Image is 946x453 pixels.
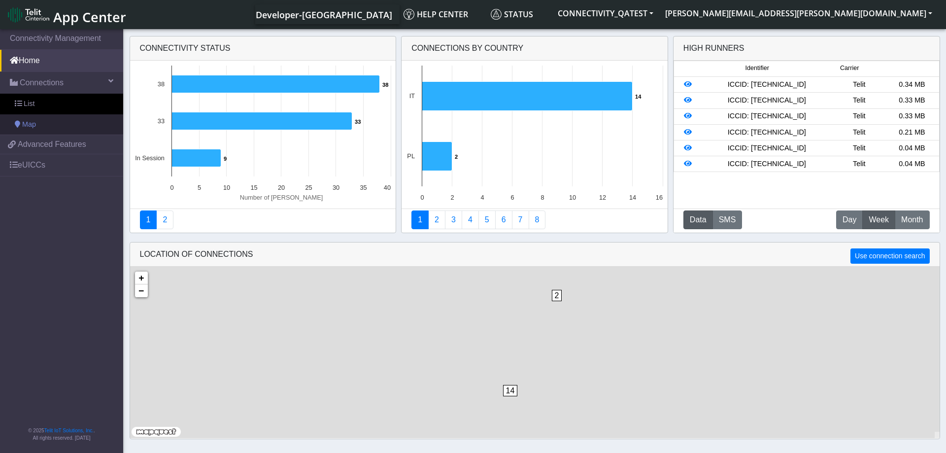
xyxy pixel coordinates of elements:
[901,214,923,226] span: Month
[885,111,938,122] div: 0.33 MB
[170,184,173,191] text: 0
[384,184,391,191] text: 40
[701,159,833,170] div: ICCID: [TECHNICAL_ID]
[382,82,388,88] text: 38
[833,143,885,154] div: Telit
[44,428,94,433] a: Telit IoT Solutions, Inc.
[885,143,938,154] div: 0.04 MB
[135,272,148,284] a: Zoom in
[885,127,938,138] div: 0.21 MB
[411,210,658,229] nav: Summary paging
[278,184,285,191] text: 20
[862,210,895,229] button: Week
[491,9,533,20] span: Status
[404,9,468,20] span: Help center
[140,210,157,229] a: Connectivity status
[529,210,546,229] a: Not Connected for 30 days
[140,210,386,229] nav: Summary paging
[552,4,659,22] button: CONNECTIVITY_QATEST
[683,42,744,54] div: High Runners
[400,4,487,24] a: Help center
[895,210,929,229] button: Month
[156,210,173,229] a: Deployment status
[158,80,165,88] text: 38
[8,4,125,25] a: App Center
[445,210,462,229] a: Usage per Country
[407,152,415,160] text: PL
[701,79,833,90] div: ICCID: [TECHNICAL_ID]
[24,99,34,109] span: List
[503,385,518,396] span: 14
[428,210,445,229] a: Carrier
[701,143,833,154] div: ICCID: [TECHNICAL_ID]
[53,8,126,26] span: App Center
[701,95,833,106] div: ICCID: [TECHNICAL_ID]
[135,154,165,162] text: In Session
[833,111,885,122] div: Telit
[833,79,885,90] div: Telit
[158,117,165,125] text: 33
[833,127,885,138] div: Telit
[8,7,49,23] img: logo-telit-cinterion-gw-new.png
[541,194,544,201] text: 8
[255,4,392,24] a: Your current platform instance
[656,194,663,201] text: 16
[569,194,576,201] text: 10
[256,9,392,21] span: Developer-[GEOGRAPHIC_DATA]
[885,79,938,90] div: 0.34 MB
[305,184,312,191] text: 25
[745,64,769,73] span: Identifier
[491,9,502,20] img: status.svg
[885,159,938,170] div: 0.04 MB
[869,214,889,226] span: Week
[480,194,484,201] text: 4
[840,64,859,73] span: Carrier
[130,36,396,61] div: Connectivity status
[833,159,885,170] div: Telit
[487,4,552,24] a: Status
[360,184,367,191] text: 35
[135,284,148,297] a: Zoom out
[223,184,230,191] text: 10
[240,194,323,201] text: Number of [PERSON_NAME]
[355,119,361,125] text: 33
[635,94,642,100] text: 14
[404,9,414,20] img: knowledge.svg
[333,184,339,191] text: 30
[552,290,562,301] span: 2
[599,194,606,201] text: 12
[712,210,743,229] button: SMS
[130,243,940,267] div: LOCATION OF CONNECTIONS
[420,194,424,201] text: 0
[701,111,833,122] div: ICCID: [TECHNICAL_ID]
[402,36,668,61] div: Connections By Country
[409,92,415,100] text: IT
[850,248,929,264] button: Use connection search
[510,194,514,201] text: 6
[450,194,454,201] text: 2
[198,184,201,191] text: 5
[495,210,512,229] a: 14 Days Trend
[22,119,36,130] span: Map
[18,139,86,150] span: Advanced Features
[224,156,227,162] text: 9
[512,210,529,229] a: Zero Session
[659,4,938,22] button: [PERSON_NAME][EMAIL_ADDRESS][PERSON_NAME][DOMAIN_NAME]
[683,210,713,229] button: Data
[885,95,938,106] div: 0.33 MB
[478,210,496,229] a: Usage by Carrier
[411,210,429,229] a: Connections By Country
[250,184,257,191] text: 15
[833,95,885,106] div: Telit
[462,210,479,229] a: Connections By Carrier
[701,127,833,138] div: ICCID: [TECHNICAL_ID]
[20,77,64,89] span: Connections
[455,154,458,160] text: 2
[629,194,636,201] text: 14
[843,214,856,226] span: Day
[836,210,863,229] button: Day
